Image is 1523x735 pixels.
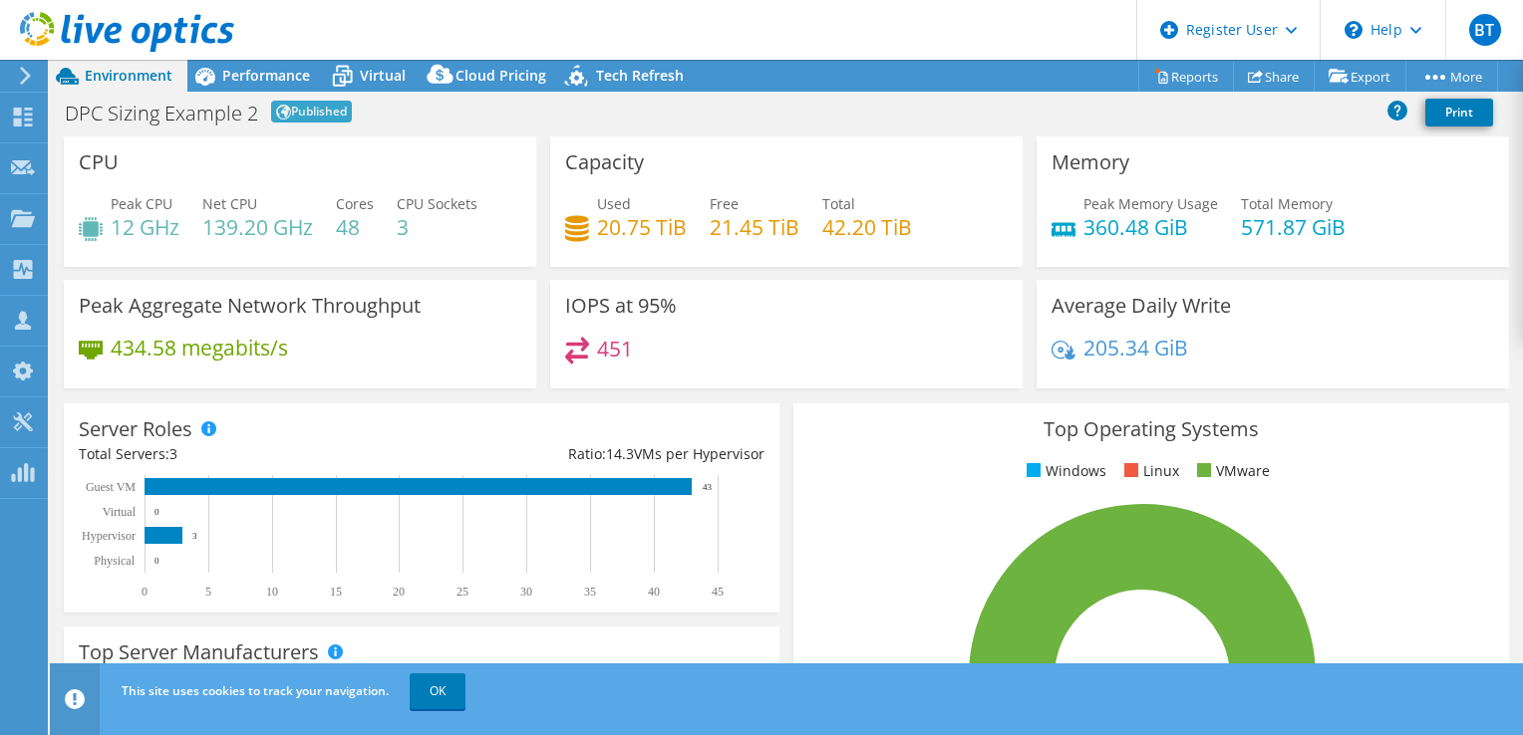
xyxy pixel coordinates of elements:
a: Share [1233,61,1315,92]
span: This site uses cookies to track your navigation. [122,682,389,699]
span: 3 [169,444,177,463]
h3: Capacity [565,151,644,173]
text: 35 [584,585,596,599]
span: BT [1469,14,1501,46]
text: 5 [205,585,211,599]
a: Export [1314,61,1406,92]
li: VMware [1192,460,1270,482]
a: More [1405,61,1498,92]
a: OK [410,673,465,709]
text: 0 [154,507,159,517]
h4: 12 GHz [111,216,179,238]
h4: 205.34 GiB [1083,337,1188,359]
a: Print [1425,99,1493,126]
h4: 139.20 GHz [202,216,313,238]
text: 43 [703,482,713,492]
text: Hypervisor [82,529,136,543]
h4: 21.45 TiB [710,216,799,238]
text: 0 [142,585,148,599]
h4: 20.75 TiB [597,216,687,238]
span: Used [597,194,631,213]
text: Virtual [103,505,137,519]
text: Physical [94,554,135,568]
text: 30 [520,585,532,599]
div: Ratio: VMs per Hypervisor [422,443,764,465]
text: 3 [192,531,197,541]
span: Cloud Pricing [456,66,546,85]
h4: 42.20 TiB [822,216,912,238]
span: Peak CPU [111,194,172,213]
text: 40 [648,585,660,599]
span: Environment [85,66,172,85]
text: Guest VM [86,480,136,494]
h3: Memory [1052,151,1129,173]
h4: 3 [397,216,477,238]
div: Total Servers: [79,443,422,465]
h4: 360.48 GiB [1083,216,1218,238]
a: Reports [1138,61,1234,92]
h3: Top Server Manufacturers [79,641,319,663]
text: 25 [457,585,468,599]
text: 15 [330,585,342,599]
h3: Peak Aggregate Network Throughput [79,295,421,317]
span: Virtual [360,66,406,85]
span: Performance [222,66,310,85]
span: Peak Memory Usage [1083,194,1218,213]
h4: 571.87 GiB [1241,216,1346,238]
span: Total [822,194,855,213]
h4: 434.58 megabits/s [111,337,288,359]
h3: IOPS at 95% [565,295,677,317]
text: 20 [393,585,405,599]
text: 45 [712,585,724,599]
span: Free [710,194,739,213]
span: Published [271,101,352,122]
h4: 451 [597,338,633,360]
h4: 48 [336,216,374,238]
li: Linux [1119,460,1179,482]
h3: Average Daily Write [1052,295,1231,317]
svg: \n [1345,21,1363,39]
span: CPU Sockets [397,194,477,213]
h3: Top Operating Systems [808,418,1494,440]
h3: CPU [79,151,119,173]
span: Cores [336,194,374,213]
span: Total Memory [1241,194,1333,213]
span: Net CPU [202,194,257,213]
text: 0 [154,556,159,566]
h3: Server Roles [79,418,192,440]
h1: DPC Sizing Example 2 [65,104,258,123]
span: Tech Refresh [596,66,684,85]
span: 14.3 [606,444,634,463]
text: 10 [266,585,278,599]
li: Windows [1022,460,1106,482]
